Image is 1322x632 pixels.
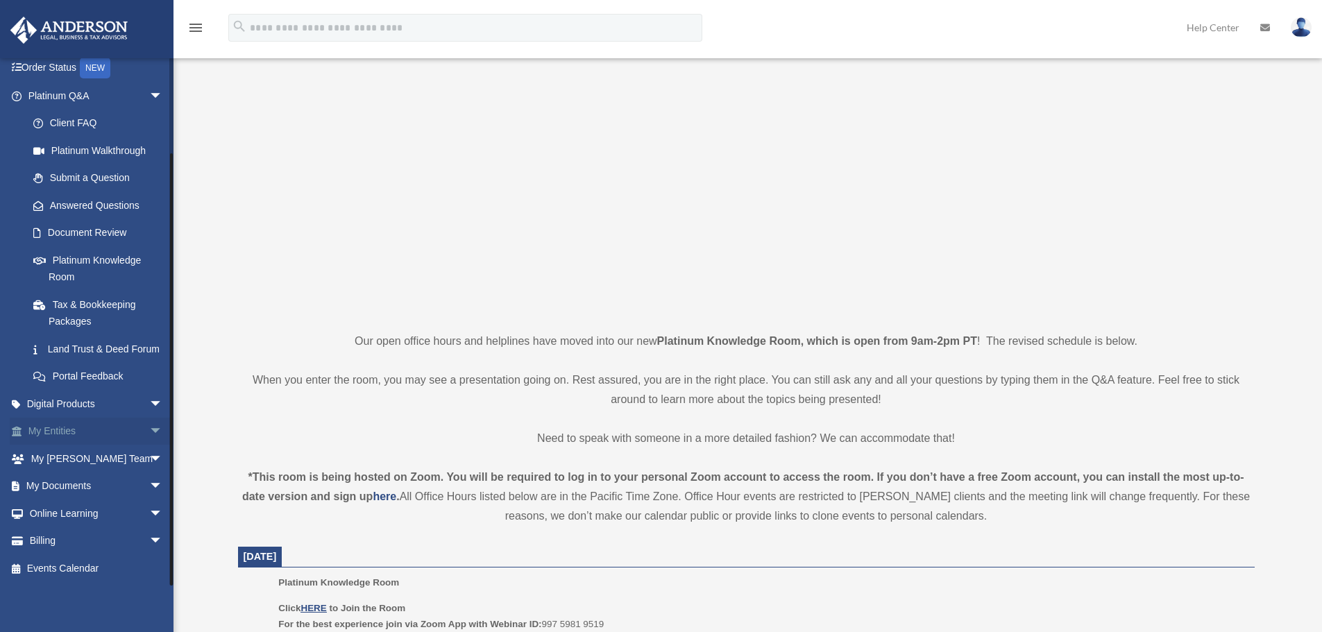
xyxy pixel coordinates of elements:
[373,490,396,502] a: here
[238,429,1255,448] p: Need to speak with someone in a more detailed fashion? We can accommodate that!
[19,219,184,247] a: Document Review
[10,527,184,555] a: Billingarrow_drop_down
[10,445,184,472] a: My [PERSON_NAME] Teamarrow_drop_down
[149,499,177,528] span: arrow_drop_down
[232,19,247,34] i: search
[244,551,277,562] span: [DATE]
[238,468,1255,526] div: All Office Hours listed below are in the Pacific Time Zone. Office Hour events are restricted to ...
[19,335,184,363] a: Land Trust & Deed Forum
[10,554,184,582] a: Events Calendar
[10,418,184,445] a: My Entitiesarrow_drop_down
[80,58,110,78] div: NEW
[149,418,177,446] span: arrow_drop_down
[19,246,177,291] a: Platinum Knowledge Room
[238,332,1255,351] p: Our open office hours and helplines have moved into our new ! The revised schedule is below.
[19,110,184,137] a: Client FAQ
[10,54,184,83] a: Order StatusNEW
[149,82,177,110] span: arrow_drop_down
[19,291,184,335] a: Tax & Bookkeeping Packages
[278,603,329,613] b: Click
[330,603,406,613] b: to Join the Room
[19,191,184,219] a: Answered Questions
[300,603,326,613] a: HERE
[149,390,177,418] span: arrow_drop_down
[242,471,1244,502] strong: *This room is being hosted on Zoom. You will be required to log in to your personal Zoom account ...
[657,335,977,347] strong: Platinum Knowledge Room, which is open from 9am-2pm PT
[238,370,1255,409] p: When you enter the room, you may see a presentation going on. Rest assured, you are in the right ...
[19,363,184,391] a: Portal Feedback
[278,619,541,629] b: For the best experience join via Zoom App with Webinar ID:
[278,577,399,588] span: Platinum Knowledge Room
[10,390,184,418] a: Digital Productsarrow_drop_down
[149,472,177,501] span: arrow_drop_down
[6,17,132,44] img: Anderson Advisors Platinum Portal
[1291,17,1312,37] img: User Pic
[396,490,399,502] strong: .
[187,24,204,36] a: menu
[19,164,184,192] a: Submit a Question
[149,445,177,473] span: arrow_drop_down
[538,71,954,306] iframe: 231110_Toby_KnowledgeRoom
[19,137,184,164] a: Platinum Walkthrough
[10,472,184,500] a: My Documentsarrow_drop_down
[187,19,204,36] i: menu
[149,527,177,556] span: arrow_drop_down
[10,499,184,527] a: Online Learningarrow_drop_down
[10,82,184,110] a: Platinum Q&Aarrow_drop_down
